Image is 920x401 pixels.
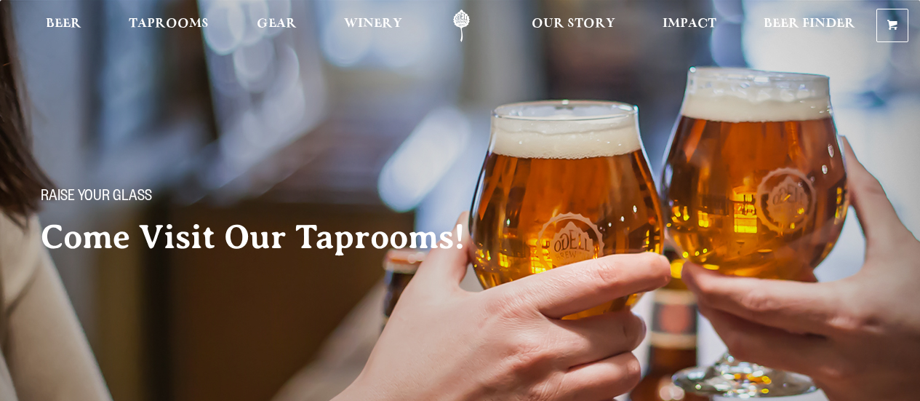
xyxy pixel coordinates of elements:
[36,9,91,42] a: Beer
[335,9,412,42] a: Winery
[119,9,218,42] a: Taprooms
[663,18,716,30] span: Impact
[46,18,81,30] span: Beer
[764,18,855,30] span: Beer Finder
[653,9,726,42] a: Impact
[434,9,489,42] a: Odell Home
[41,219,495,255] h2: Come Visit Our Taprooms!
[522,9,625,42] a: Our Story
[247,9,306,42] a: Gear
[344,18,402,30] span: Winery
[41,188,152,207] span: Raise your glass
[532,18,615,30] span: Our Story
[754,9,865,42] a: Beer Finder
[129,18,209,30] span: Taprooms
[257,18,297,30] span: Gear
